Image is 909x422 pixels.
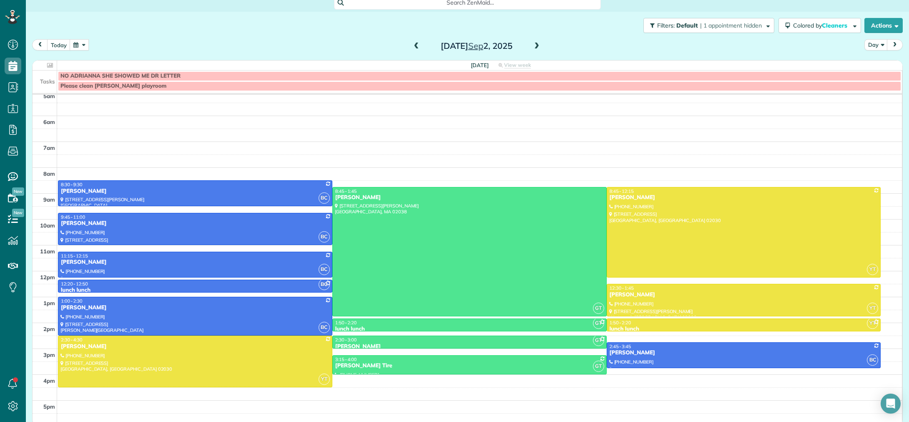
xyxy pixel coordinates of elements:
span: 8:45 - 1:45 [335,188,357,194]
div: lunch lunch [609,326,879,333]
span: 11:15 - 12:15 [61,253,88,259]
div: [PERSON_NAME] [60,188,330,195]
span: BC [867,354,878,366]
span: 1:00 - 2:30 [61,298,83,304]
span: | 1 appointment hidden [700,22,762,29]
span: 12:20 - 12:50 [61,281,88,287]
span: BC [319,231,330,243]
button: Day [864,39,888,51]
span: 4pm [43,377,55,384]
div: [PERSON_NAME] [60,220,330,227]
button: Colored byCleaners [778,18,861,33]
span: YT [867,264,878,275]
span: GT [593,335,604,346]
div: Open Intercom Messenger [881,394,901,414]
span: New [12,187,24,196]
span: 5pm [43,403,55,410]
span: YT [867,303,878,314]
span: GT [593,361,604,372]
button: prev [32,39,48,51]
span: 2pm [43,326,55,332]
div: [PERSON_NAME] [60,304,330,311]
span: 12pm [40,274,55,280]
span: Colored by [793,22,850,29]
span: Please clean [PERSON_NAME] playroom [60,83,166,89]
div: [PERSON_NAME] [609,349,879,356]
span: 6am [43,119,55,125]
span: GT [593,318,604,329]
span: NO ADRIANNA SHE SHOWED ME DR LETTER [60,73,181,79]
span: 10am [40,222,55,229]
span: Cleaners [822,22,849,29]
span: 2:45 - 3:45 [610,344,631,349]
div: [PERSON_NAME] [609,291,879,298]
span: 1:50 - 2:20 [610,320,631,326]
span: 9am [43,196,55,203]
span: Sep [468,40,483,51]
span: 8:45 - 12:15 [610,188,634,194]
span: Filters: [657,22,675,29]
span: 9:45 - 11:00 [61,214,85,220]
span: 7am [43,144,55,151]
div: lunch lunch [335,326,604,333]
span: BC [319,279,330,290]
span: New [12,209,24,217]
span: BC [319,264,330,275]
button: Filters: Default | 1 appointment hidden [643,18,774,33]
span: YT [867,318,878,329]
a: Filters: Default | 1 appointment hidden [639,18,774,33]
span: GT [593,303,604,314]
span: [DATE] [471,62,489,68]
span: Default [676,22,698,29]
span: 3:15 - 4:00 [335,356,357,362]
span: 3pm [43,351,55,358]
h2: [DATE] 2, 2025 [424,41,529,51]
button: next [887,39,903,51]
span: 11am [40,248,55,255]
span: View week [504,62,531,68]
div: [PERSON_NAME] [60,343,330,350]
div: [PERSON_NAME] [335,343,604,350]
div: [PERSON_NAME] [335,194,604,201]
span: 5am [43,93,55,99]
div: [PERSON_NAME] [60,259,330,266]
div: [PERSON_NAME] [609,194,879,201]
div: lunch lunch [60,287,330,294]
span: YT [319,374,330,385]
span: 12:30 - 1:45 [610,285,634,291]
span: BC [319,322,330,333]
span: 8am [43,170,55,177]
span: 8:30 - 9:30 [61,182,83,187]
button: Actions [864,18,903,33]
span: 1pm [43,300,55,306]
span: 2:30 - 3:00 [335,337,357,343]
button: today [47,39,70,51]
div: [PERSON_NAME] Tire [335,362,604,369]
span: 1:50 - 2:20 [335,320,357,326]
span: BC [319,192,330,204]
span: 2:30 - 4:30 [61,337,83,343]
